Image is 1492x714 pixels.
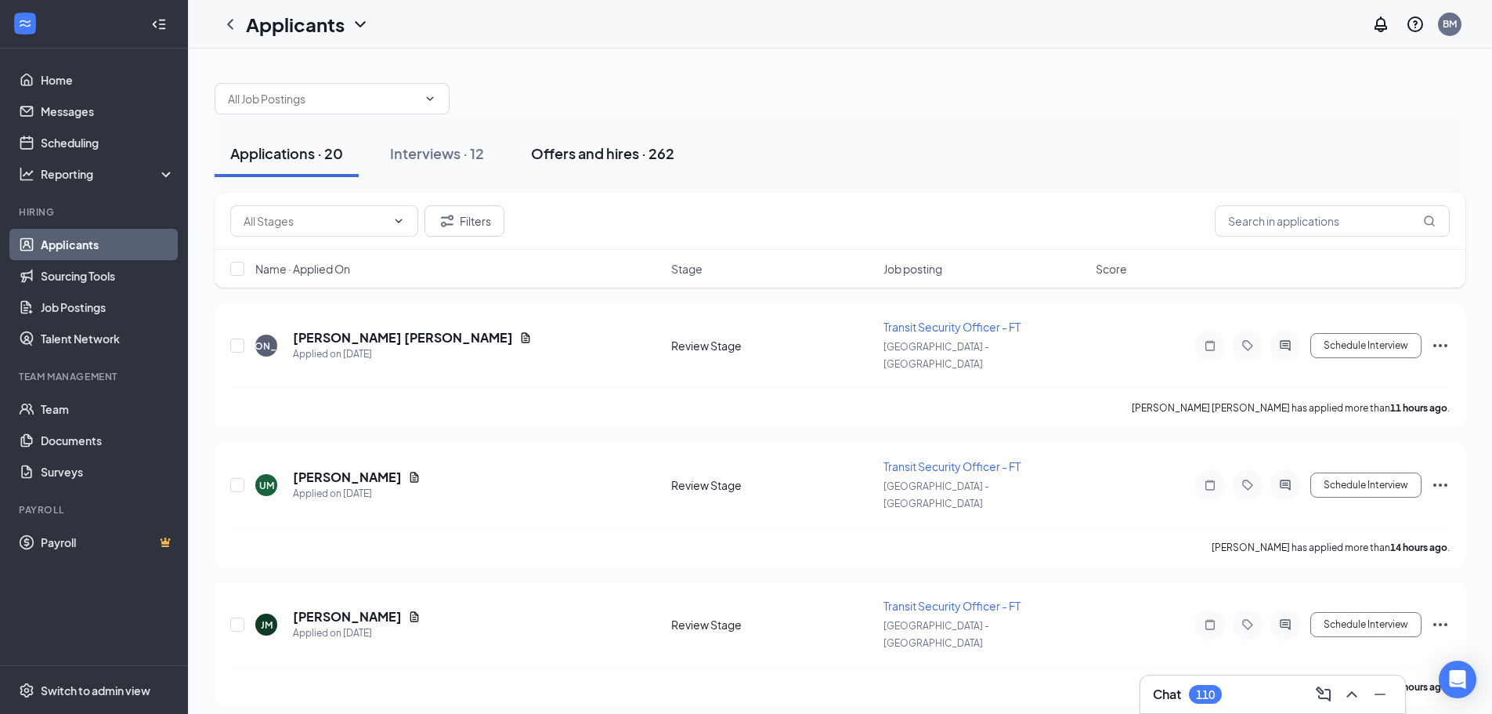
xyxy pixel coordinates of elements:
a: PayrollCrown [41,527,175,558]
svg: Ellipses [1431,615,1450,634]
a: Scheduling [41,127,175,158]
button: Schedule Interview [1310,612,1422,637]
div: Interviews · 12 [390,143,484,163]
svg: ComposeMessage [1314,685,1333,704]
a: Surveys [41,456,175,487]
div: Applied on [DATE] [293,625,421,641]
svg: Filter [438,212,457,230]
span: Transit Security Officer - FT [883,459,1021,473]
a: Applicants [41,229,175,260]
div: Open Intercom Messenger [1439,661,1476,698]
svg: WorkstreamLogo [17,16,33,31]
input: Search in applications [1215,205,1450,237]
span: Transit Security Officer - FT [883,320,1021,334]
h3: Chat [1153,686,1181,703]
a: Job Postings [41,292,175,323]
button: Schedule Interview [1310,333,1422,358]
a: Team [41,393,175,425]
h1: Applicants [246,11,345,38]
svg: Document [408,611,421,623]
a: Documents [41,425,175,456]
svg: ChevronLeft [221,15,240,34]
button: ChevronUp [1339,682,1364,707]
div: Applications · 20 [230,143,343,163]
svg: Document [408,471,421,484]
p: [PERSON_NAME] has applied more than . [1212,541,1450,554]
div: Hiring [19,205,172,219]
svg: ActiveChat [1276,479,1295,491]
button: Filter Filters [424,205,504,237]
svg: Minimize [1371,685,1389,704]
div: Applied on [DATE] [293,486,421,502]
div: [PERSON_NAME] [226,339,307,353]
svg: Tag [1238,479,1257,491]
svg: MagnifyingGlass [1423,215,1436,227]
span: [GEOGRAPHIC_DATA] - [GEOGRAPHIC_DATA] [883,341,989,370]
svg: Document [519,332,532,344]
svg: ChevronDown [424,92,436,105]
h5: [PERSON_NAME] [293,469,402,486]
div: Offers and hires · 262 [531,143,674,163]
a: Messages [41,96,175,127]
svg: ChevronUp [1342,685,1361,704]
h5: [PERSON_NAME] [PERSON_NAME] [293,329,513,346]
svg: Note [1201,339,1219,352]
svg: ActiveChat [1276,339,1295,352]
svg: QuestionInfo [1406,15,1425,34]
input: All Stages [244,212,386,230]
a: Talent Network [41,323,175,354]
svg: ChevronDown [351,15,370,34]
p: [PERSON_NAME] [PERSON_NAME] has applied more than . [1132,401,1450,415]
b: 14 hours ago [1390,542,1447,553]
div: Payroll [19,503,172,516]
svg: Note [1201,479,1219,491]
span: [GEOGRAPHIC_DATA] - [GEOGRAPHIC_DATA] [883,480,989,509]
h5: [PERSON_NAME] [293,608,402,625]
b: 11 hours ago [1390,402,1447,414]
a: Home [41,64,175,96]
div: Review Stage [671,338,874,353]
div: UM [259,479,274,492]
svg: ChevronDown [392,215,405,227]
button: Minimize [1367,682,1393,707]
svg: Ellipses [1431,336,1450,355]
span: Job posting [883,261,942,277]
svg: Collapse [151,16,167,32]
b: 15 hours ago [1390,681,1447,693]
div: 110 [1196,688,1215,701]
a: Sourcing Tools [41,260,175,292]
svg: Analysis [19,166,34,182]
div: Switch to admin view [41,683,150,698]
svg: Notifications [1371,15,1390,34]
button: Schedule Interview [1310,473,1422,498]
span: Name · Applied On [255,261,350,277]
span: Stage [671,261,703,277]
svg: Note [1201,618,1219,631]
div: Applied on [DATE] [293,346,532,362]
div: Reporting [41,166,175,182]
input: All Job Postings [228,90,417,107]
svg: Tag [1238,618,1257,631]
span: Score [1096,261,1127,277]
div: BM [1443,17,1457,31]
div: Review Stage [671,477,874,493]
div: Team Management [19,370,172,383]
svg: Settings [19,683,34,698]
svg: Tag [1238,339,1257,352]
button: ComposeMessage [1311,682,1336,707]
span: Transit Security Officer - FT [883,599,1021,613]
svg: Ellipses [1431,476,1450,495]
span: [GEOGRAPHIC_DATA] - [GEOGRAPHIC_DATA] [883,620,989,649]
svg: ActiveChat [1276,618,1295,631]
div: JM [261,618,273,632]
div: Review Stage [671,617,874,632]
